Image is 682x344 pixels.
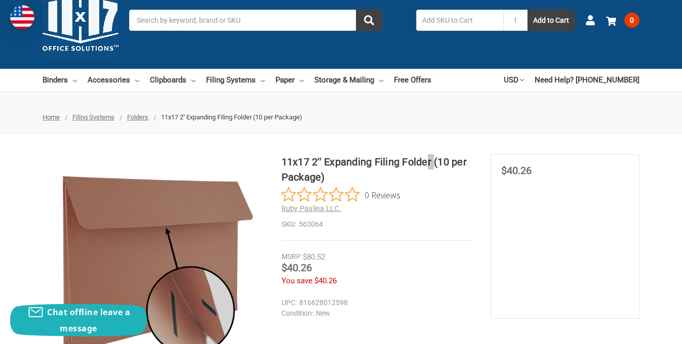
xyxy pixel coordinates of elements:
[88,69,139,91] a: Accessories
[282,219,296,230] dt: SKU:
[206,69,265,91] a: Filing Systems
[161,113,302,121] span: 11x17 2'' Expanding Filing Folder (10 per Package)
[606,7,639,33] a: 0
[528,10,575,31] button: Add to Cart
[282,251,301,262] div: MSRP
[282,276,312,285] span: You save
[282,219,474,230] dd: 563064
[303,252,325,262] span: $80.52
[504,69,524,91] a: USD
[416,10,503,31] input: Add SKU to Cart
[10,304,147,336] button: Chat offline leave a message
[282,154,474,185] h1: 11x17 2'' Expanding Filing Folder (10 per Package)
[43,113,60,121] a: Home
[282,297,297,308] dt: UPC:
[282,187,400,202] button: Rated 0 out of 5 stars from 0 reviews. Jump to reviews.
[282,308,313,319] dt: Condition:
[43,69,77,91] a: Binders
[314,276,337,285] span: $40.26
[282,262,312,274] span: $40.26
[72,113,114,121] a: Filing Systems
[282,204,341,212] a: Ruby Paulina LLC.
[535,69,639,91] a: Need Help? [PHONE_NUMBER]
[501,164,532,177] span: $40.26
[150,69,195,91] a: Clipboards
[10,5,34,29] img: duty and tax information for United States
[129,10,382,31] input: Search by keyword, brand or SKU
[282,308,469,319] dd: New
[314,69,383,91] a: Storage & Mailing
[275,69,304,91] a: Paper
[624,13,639,28] span: 0
[127,113,148,121] a: Folders
[365,187,400,202] span: 0 Reviews
[282,297,469,308] dd: 816628012598
[394,69,431,91] a: Free Offers
[47,307,130,334] span: Chat offline leave a message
